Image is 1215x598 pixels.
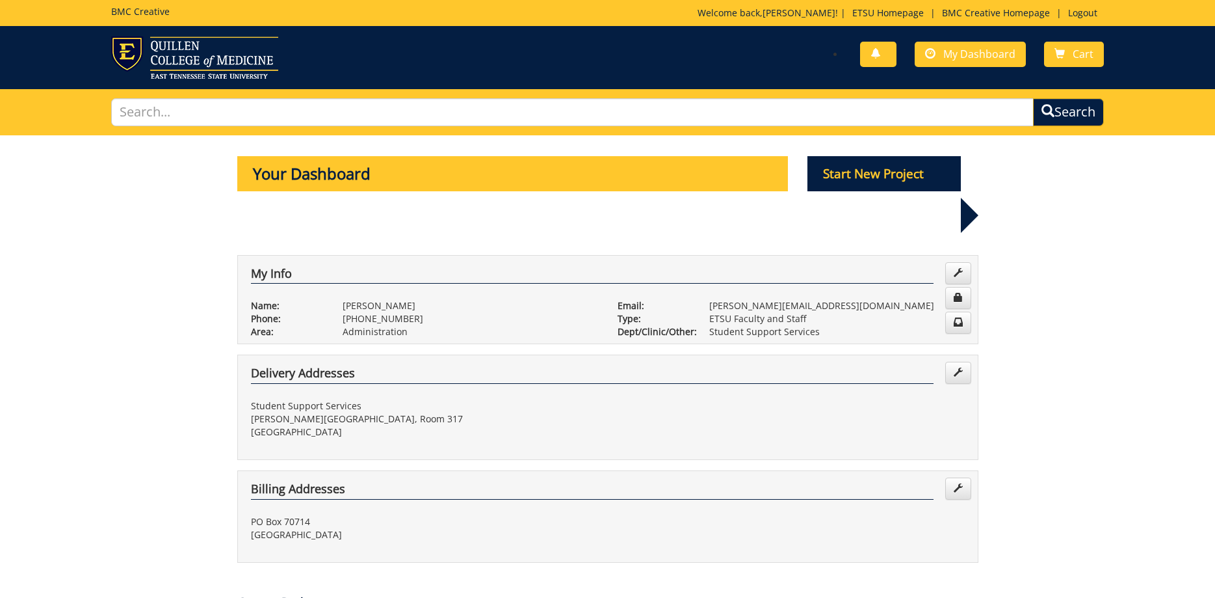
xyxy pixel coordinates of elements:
[945,478,971,500] a: Edit Addresses
[111,98,1034,126] input: Search...
[251,367,934,384] h4: Delivery Addresses
[807,169,961,181] a: Start New Project
[943,47,1015,61] span: My Dashboard
[251,528,598,541] p: [GEOGRAPHIC_DATA]
[1062,7,1104,19] a: Logout
[343,325,598,338] p: Administration
[945,312,971,334] a: Change Communication Preferences
[251,413,598,426] p: [PERSON_NAME][GEOGRAPHIC_DATA], Room 317
[1044,42,1104,67] a: Cart
[763,7,835,19] a: [PERSON_NAME]
[251,483,934,500] h4: Billing Addresses
[343,299,598,312] p: [PERSON_NAME]
[251,267,934,284] h4: My Info
[251,299,323,312] p: Name:
[709,299,965,312] p: [PERSON_NAME][EMAIL_ADDRESS][DOMAIN_NAME]
[618,325,690,338] p: Dept/Clinic/Other:
[945,362,971,384] a: Edit Addresses
[698,7,1104,20] p: Welcome back, ! | | |
[709,312,965,325] p: ETSU Faculty and Staff
[111,36,278,79] img: ETSU logo
[251,325,323,338] p: Area:
[251,426,598,439] p: [GEOGRAPHIC_DATA]
[111,7,170,16] h5: BMC Creative
[709,325,965,338] p: Student Support Services
[237,156,789,191] p: Your Dashboard
[807,156,961,191] p: Start New Project
[945,262,971,284] a: Edit Info
[1033,98,1104,126] button: Search
[915,42,1026,67] a: My Dashboard
[251,515,598,528] p: PO Box 70714
[251,400,598,413] p: Student Support Services
[618,299,690,312] p: Email:
[945,287,971,309] a: Change Password
[935,7,1056,19] a: BMC Creative Homepage
[343,312,598,325] p: [PHONE_NUMBER]
[1073,47,1093,61] span: Cart
[846,7,930,19] a: ETSU Homepage
[251,312,323,325] p: Phone:
[618,312,690,325] p: Type:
